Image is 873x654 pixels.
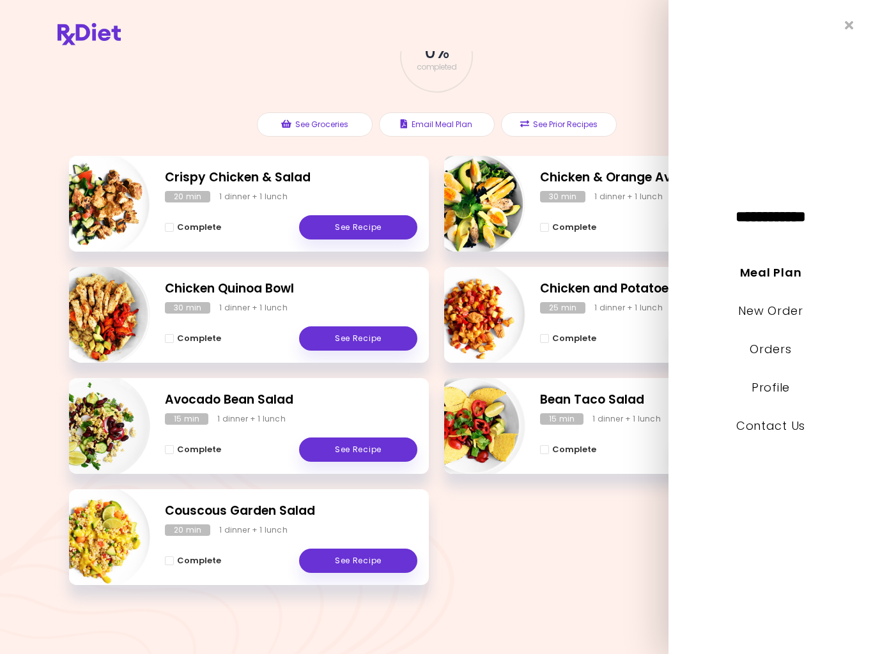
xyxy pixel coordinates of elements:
[736,418,805,434] a: Contact Us
[219,302,288,314] div: 1 dinner + 1 lunch
[845,19,854,31] i: Close
[165,302,210,314] div: 30 min
[552,445,596,455] span: Complete
[257,112,373,137] button: See Groceries
[177,222,221,232] span: Complete
[419,373,525,479] img: Info - Bean Taco Salad
[177,333,221,344] span: Complete
[165,442,221,457] button: Complete - Avocado Bean Salad
[594,191,663,202] div: 1 dinner + 1 lunch
[165,191,210,202] div: 20 min
[177,445,221,455] span: Complete
[44,373,150,479] img: Info - Avocado Bean Salad
[740,264,801,280] a: Meal Plan
[540,302,585,314] div: 25 min
[738,303,803,319] a: New Order
[540,280,792,298] h2: Chicken and Potatoes Skillet
[299,549,417,573] a: See Recipe - Couscous Garden Salad
[424,42,448,63] span: 0 %
[299,437,417,462] a: See Recipe - Avocado Bean Salad
[219,191,288,202] div: 1 dinner + 1 lunch
[540,191,585,202] div: 30 min
[752,379,790,395] a: Profile
[219,524,288,536] div: 1 dinner + 1 lunch
[58,23,121,45] img: RxDiet
[540,220,596,235] button: Complete - Chicken & Orange Avocado Salad
[419,151,525,257] img: Info - Chicken & Orange Avocado Salad
[165,169,417,187] h2: Crispy Chicken & Salad
[165,220,221,235] button: Complete - Crispy Chicken & Salad
[419,262,525,368] img: Info - Chicken and Potatoes Skillet
[299,215,417,240] a: See Recipe - Crispy Chicken & Salad
[540,442,596,457] button: Complete - Bean Taco Salad
[44,262,150,368] img: Info - Chicken Quinoa Bowl
[165,280,417,298] h2: Chicken Quinoa Bowl
[165,553,221,568] button: Complete - Couscous Garden Salad
[552,333,596,344] span: Complete
[540,331,596,346] button: Complete - Chicken and Potatoes Skillet
[299,326,417,351] a: See Recipe - Chicken Quinoa Bowl
[417,63,457,71] span: completed
[540,413,583,425] div: 15 min
[165,413,208,425] div: 15 min
[44,484,150,590] img: Info - Couscous Garden Salad
[750,341,791,357] a: Orders
[165,524,210,536] div: 20 min
[594,302,663,314] div: 1 dinner + 1 lunch
[44,151,150,257] img: Info - Crispy Chicken & Salad
[592,413,661,425] div: 1 dinner + 1 lunch
[177,556,221,566] span: Complete
[540,169,792,187] h2: Chicken & Orange Avocado Salad
[379,112,495,137] button: Email Meal Plan
[165,391,417,409] h2: Avocado Bean Salad
[165,331,221,346] button: Complete - Chicken Quinoa Bowl
[501,112,617,137] button: See Prior Recipes
[165,502,417,521] h2: Couscous Garden Salad
[540,391,792,409] h2: Bean Taco Salad
[552,222,596,232] span: Complete
[217,413,286,425] div: 1 dinner + 1 lunch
